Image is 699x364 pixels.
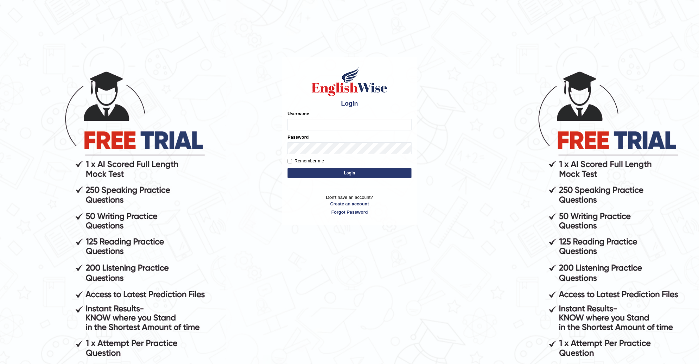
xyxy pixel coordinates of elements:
label: Password [288,134,309,140]
input: Remember me [288,159,292,163]
p: Don't have an account? [288,194,411,215]
label: Username [288,110,309,117]
a: Forgot Password [288,209,411,215]
button: Login [288,168,411,178]
a: Create an account [288,201,411,207]
h4: Login [288,100,411,107]
img: Logo of English Wise sign in for intelligent practice with AI [310,66,389,97]
label: Remember me [288,158,324,164]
